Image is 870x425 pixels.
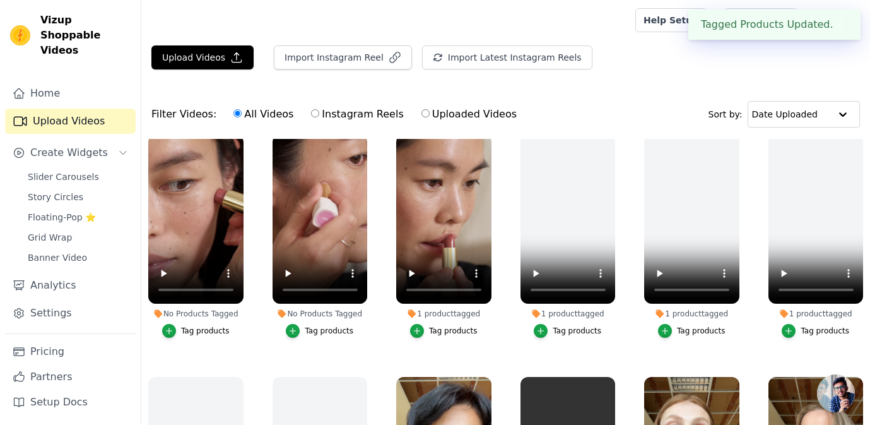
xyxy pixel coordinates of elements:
[40,13,131,58] span: Vizup Shoppable Videos
[28,231,72,244] span: Grid Wrap
[534,324,601,338] button: Tag products
[5,364,136,390] a: Partners
[274,45,412,69] button: Import Instagram Reel
[5,140,136,165] button: Create Widgets
[801,326,849,336] div: Tag products
[724,8,797,32] a: Book Demo
[644,309,739,319] div: 1 product tagged
[20,249,136,266] a: Banner Video
[20,229,136,246] a: Grid Wrap
[148,309,244,319] div: No Products Tagged
[273,309,368,319] div: No Products Tagged
[520,309,616,319] div: 1 product tagged
[30,145,108,160] span: Create Widgets
[310,106,404,123] label: Instagram Reels
[28,211,96,224] span: Floating-Pop ⭐
[5,339,136,364] a: Pricing
[151,45,254,69] button: Upload Videos
[233,109,242,117] input: All Videos
[808,9,860,32] button: S store
[28,251,87,264] span: Banner Video
[421,109,430,117] input: Uploaded Videos
[20,188,136,206] a: Story Circles
[708,101,861,128] div: Sort by:
[28,191,83,203] span: Story Circles
[5,273,136,298] a: Analytics
[28,171,99,183] span: Slider Carousels
[20,208,136,226] a: Floating-Pop ⭐
[429,326,478,336] div: Tag products
[421,106,517,123] label: Uploaded Videos
[181,326,230,336] div: Tag products
[5,81,136,106] a: Home
[688,9,861,40] div: Tagged Products Updated.
[233,106,294,123] label: All Videos
[5,109,136,134] a: Upload Videos
[5,301,136,326] a: Settings
[305,326,353,336] div: Tag products
[553,326,601,336] div: Tag products
[658,324,726,338] button: Tag products
[5,390,136,415] a: Setup Docs
[833,17,848,32] button: Close
[20,168,136,186] a: Slider Carousels
[311,109,319,117] input: Instagram Reels
[768,309,864,319] div: 1 product tagged
[828,9,860,32] p: store
[162,324,230,338] button: Tag products
[10,25,30,45] img: Vizup
[151,100,524,129] div: Filter Videos:
[635,8,707,32] a: Help Setup
[677,326,726,336] div: Tag products
[782,324,849,338] button: Tag products
[410,324,478,338] button: Tag products
[422,45,592,69] button: Import Latest Instagram Reels
[817,374,855,412] a: Open chat
[396,309,491,319] div: 1 product tagged
[286,324,353,338] button: Tag products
